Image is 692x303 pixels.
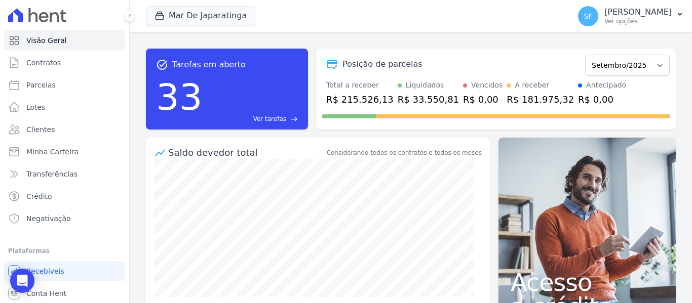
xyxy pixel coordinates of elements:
[4,142,125,162] a: Minha Carteira
[156,71,203,123] div: 33
[406,80,444,91] div: Liquidados
[26,213,71,224] span: Negativação
[515,80,549,91] div: A receber
[327,148,482,157] div: Considerando todos os contratos e todos os meses
[4,164,125,184] a: Transferências
[26,266,64,276] span: Recebíveis
[471,80,503,91] div: Vencidos
[342,58,422,70] div: Posição de parcelas
[4,208,125,229] a: Negativação
[326,93,394,106] div: R$ 215.526,13
[4,186,125,206] a: Crédito
[156,59,168,71] span: task_alt
[146,6,255,25] button: Mar De Japaratinga
[584,13,593,20] span: SF
[10,269,34,293] div: Open Intercom Messenger
[290,115,298,123] span: east
[4,97,125,117] a: Lotes
[26,35,67,46] span: Visão Geral
[168,146,325,159] div: Saldo devedor total
[398,93,459,106] div: R$ 33.550,81
[26,58,61,68] span: Contratos
[26,147,79,157] span: Minha Carteira
[253,114,286,123] span: Ver tarefas
[511,270,664,294] span: Acesso
[4,53,125,73] a: Contratos
[570,2,692,30] button: SF [PERSON_NAME] Ver opções
[26,191,52,201] span: Crédito
[26,124,55,135] span: Clientes
[26,102,46,112] span: Lotes
[578,93,626,106] div: R$ 0,00
[4,75,125,95] a: Parcelas
[172,59,246,71] span: Tarefas em aberto
[4,119,125,140] a: Clientes
[4,30,125,51] a: Visão Geral
[8,245,121,257] div: Plataformas
[26,169,78,179] span: Transferências
[604,17,672,25] p: Ver opções
[463,93,503,106] div: R$ 0,00
[26,80,56,90] span: Parcelas
[507,93,574,106] div: R$ 181.975,32
[326,80,394,91] div: Total a receber
[26,288,66,298] span: Conta Hent
[604,7,672,17] p: [PERSON_NAME]
[207,114,298,123] a: Ver tarefas east
[4,261,125,281] a: Recebíveis
[586,80,626,91] div: Antecipado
